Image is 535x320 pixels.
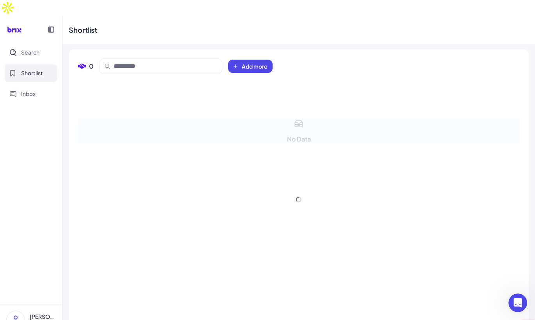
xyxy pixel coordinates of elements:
span: Add more [242,62,267,70]
span: Shortlist [21,69,43,77]
button: Add more [228,60,273,73]
span: Inbox [21,90,36,98]
button: Search [5,44,57,61]
span: 0 [89,62,93,71]
button: Inbox [5,85,57,103]
button: Shortlist [5,64,57,82]
iframe: Intercom live chat [508,293,527,312]
div: Shortlist [69,25,97,35]
span: Search [21,48,39,57]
